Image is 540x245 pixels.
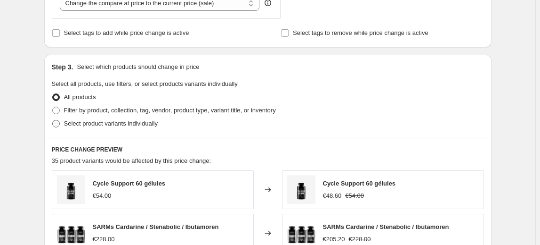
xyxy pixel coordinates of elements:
[64,93,96,101] span: All products
[64,107,276,114] span: Filter by product, collection, tag, vendor, product type, variant title, or inventory
[77,62,199,72] p: Select which products should change in price
[93,180,166,187] span: Cycle Support 60 gélules
[52,146,484,153] h6: PRICE CHANGE PREVIEW
[287,176,315,204] img: cyclesupportallinone_80x.jpg
[52,157,211,164] span: 35 product variants would be affected by this price change:
[93,223,219,230] span: SARMs Cardarine / Stenabolic / Ibutamoren
[323,235,345,244] div: €205.20
[52,80,238,87] span: Select all products, use filters, or select products variants individually
[93,235,115,244] div: €228.00
[345,191,364,201] strike: €54.00
[293,29,428,36] span: Select tags to remove while price change is active
[323,191,342,201] div: €48.60
[64,120,158,127] span: Select product variants individually
[52,62,73,72] h2: Step 3.
[323,223,449,230] span: SARMs Cardarine / Stenabolic / Ibutamoren
[93,191,112,201] div: €54.00
[64,29,189,36] span: Select tags to add while price change is active
[349,235,371,244] strike: €228.00
[57,176,85,204] img: cyclesupportallinone_80x.jpg
[323,180,396,187] span: Cycle Support 60 gélules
